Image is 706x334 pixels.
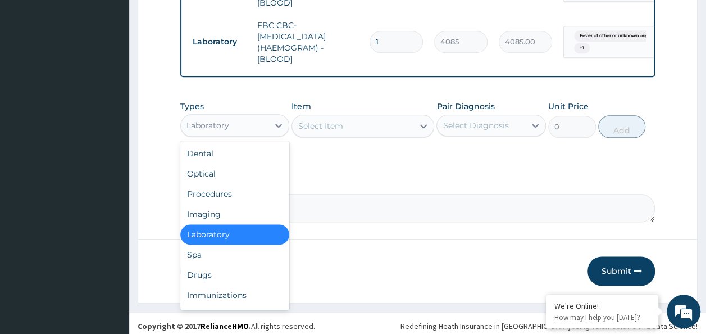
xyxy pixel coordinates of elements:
div: Immunizations [180,285,290,305]
img: d_794563401_company_1708531726252_794563401 [21,56,45,84]
strong: Copyright © 2017 . [138,321,251,331]
div: Select Item [298,120,343,132]
div: Imaging [180,204,290,224]
div: Select Diagnosis [443,120,508,131]
div: Redefining Heath Insurance in [GEOGRAPHIC_DATA] using Telemedicine and Data Science! [400,321,698,332]
label: Unit Price [548,101,589,112]
div: We're Online! [554,301,650,311]
label: Item [291,101,311,112]
div: Minimize live chat window [184,6,211,33]
td: Laboratory [187,31,252,52]
textarea: Type your message and hit 'Enter' [6,218,214,258]
label: Comment [180,178,655,188]
div: Laboratory [180,224,290,245]
div: Spa [180,245,290,265]
a: RelianceHMO [201,321,249,331]
div: Dental [180,143,290,164]
div: Laboratory [186,120,229,131]
span: Fever of other or unknown orig... [574,30,658,42]
div: Drugs [180,265,290,285]
button: Add [598,115,646,138]
button: Submit [587,256,655,286]
div: Others [180,305,290,326]
span: We're online! [65,97,155,211]
span: + 1 [574,43,590,54]
label: Pair Diagnosis [436,101,494,112]
div: Procedures [180,184,290,204]
p: How may I help you today? [554,313,650,322]
label: Types [180,102,204,111]
div: Optical [180,164,290,184]
div: Chat with us now [58,63,189,78]
td: FBC CBC-[MEDICAL_DATA] (HAEMOGRAM) - [BLOOD] [252,14,364,70]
